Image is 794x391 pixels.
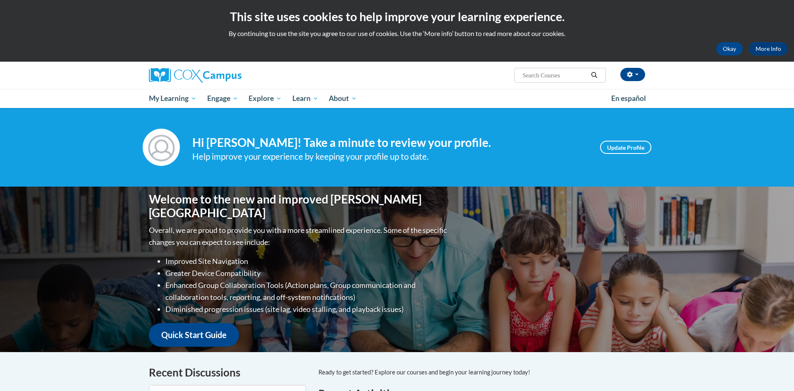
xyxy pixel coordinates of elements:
h4: Recent Discussions [149,365,306,381]
p: Overall, we are proud to provide you with a more streamlined experience. Some of the specific cha... [149,224,449,248]
span: Learn [292,94,318,103]
p: By continuing to use the site you agree to our use of cookies. Use the ‘More info’ button to read... [6,29,788,38]
span: My Learning [149,94,196,103]
span: About [329,94,357,103]
h1: Welcome to the new and improved [PERSON_NAME][GEOGRAPHIC_DATA] [149,192,449,220]
input: Search Courses [522,70,588,80]
span: Engage [207,94,238,103]
div: Help improve your experience by keeping your profile up to date. [192,150,588,163]
li: Enhanced Group Collaboration Tools (Action plans, Group communication and collaboration tools, re... [165,279,449,303]
a: Engage [202,89,244,108]
span: Explore [249,94,282,103]
a: Update Profile [600,141,651,154]
a: Learn [287,89,324,108]
span: En español [611,94,646,103]
div: Main menu [136,89,658,108]
h4: Hi [PERSON_NAME]! Take a minute to review your profile. [192,136,588,150]
button: Search [588,70,600,80]
a: Explore [243,89,287,108]
a: Quick Start Guide [149,323,239,347]
img: Profile Image [143,129,180,166]
a: My Learning [143,89,202,108]
h2: This site uses cookies to help improve your learning experience. [6,8,788,25]
button: Okay [716,42,743,55]
li: Improved Site Navigation [165,255,449,267]
a: En español [606,90,651,107]
a: Cox Campus [149,68,306,83]
a: More Info [749,42,788,55]
img: Cox Campus [149,68,242,83]
button: Account Settings [620,68,645,81]
li: Diminished progression issues (site lag, video stalling, and playback issues) [165,303,449,315]
a: About [324,89,363,108]
li: Greater Device Compatibility [165,267,449,279]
